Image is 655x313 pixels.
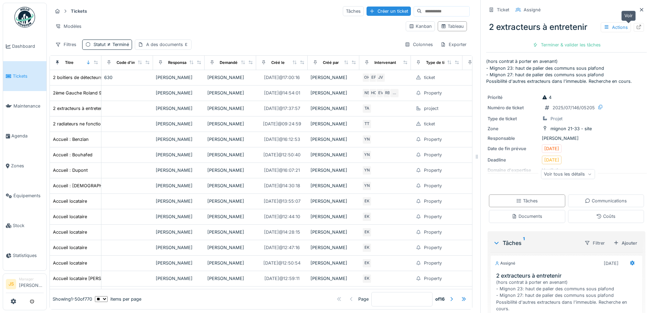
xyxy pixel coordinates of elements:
div: [PERSON_NAME] [207,136,253,143]
div: Voir tous les détails [541,169,595,179]
div: [PERSON_NAME] [310,213,357,220]
div: [PERSON_NAME] [207,182,253,189]
div: Exporter [437,40,470,49]
div: EK [362,197,372,206]
div: [PERSON_NAME] [488,135,645,142]
div: [PERSON_NAME] [207,229,253,235]
div: Tableau [441,23,464,30]
div: RB [383,88,392,98]
div: [DATE] @ 12:50:40 [263,152,301,158]
div: Accueil locataire [53,229,87,235]
div: Créer un ticket [367,7,411,16]
span: Statistiques [13,252,44,259]
div: Type de ticket [426,60,453,66]
div: TT [362,119,372,129]
div: Property [424,213,442,220]
div: [PERSON_NAME] [207,167,253,174]
a: Maintenance [3,91,46,121]
div: Zone [488,125,539,132]
a: Tickets [3,61,46,91]
div: Accueil : Dupont [53,167,88,174]
div: [DATE] @ 14:30:18 [264,182,300,189]
li: JS [6,279,16,289]
div: EF [369,73,379,82]
div: Code d'imputation [117,60,151,66]
div: 2ème Gauche Roland 9/5 - Monsieur [PERSON_NAME] voir si le problème de voisinage est ok [53,90,251,96]
div: Property [424,229,442,235]
div: [DATE] @ 16:07:21 [264,167,300,174]
div: [PERSON_NAME] [310,136,357,143]
sup: 1 [523,239,525,247]
div: [DATE] @ 12:50:54 [263,260,301,266]
div: Responsable [168,60,192,66]
div: [PERSON_NAME] [156,136,202,143]
div: [PERSON_NAME] [310,229,357,235]
div: [PERSON_NAME] [310,244,357,251]
div: [PERSON_NAME] [207,152,253,158]
div: [PERSON_NAME] [156,198,202,204]
div: 2 radiateurs ne fonctionnent pas [53,121,122,127]
div: [DATE] @ 17:37:57 [264,105,300,112]
div: Tâches [493,239,579,247]
div: 2 boitiers de détecteurs à remplacer [53,74,128,81]
div: Terminer & valider les tâches [530,40,603,49]
div: YN [362,150,372,160]
div: Accueil locataire [53,244,87,251]
div: Property [424,152,442,158]
div: Projet [550,115,563,122]
div: TA [362,104,372,113]
div: [PERSON_NAME] [207,275,253,282]
div: (hors contrat à porter en avenant) - Mignon 23: haut de palier des communs sous plafond - Mignon ... [496,279,640,312]
a: Zones [3,151,46,181]
div: Filtres [52,40,79,49]
span: Équipements [13,192,44,199]
div: [DATE] @ 09:24:59 [263,121,301,127]
div: EK [362,243,372,253]
div: Accueil locataire [53,198,87,204]
div: [PERSON_NAME] [310,198,357,204]
div: Statut [94,41,129,48]
div: Ajouter [611,238,640,248]
div: [PERSON_NAME] [310,121,357,127]
div: YN [362,181,372,191]
div: [PERSON_NAME] [156,275,202,282]
span: Tickets [13,73,44,79]
div: [PERSON_NAME] [156,90,202,96]
div: Date de fin prévue [488,145,539,152]
div: Demandé par [220,60,244,66]
div: [PERSON_NAME] [310,275,357,282]
div: [PERSON_NAME] [156,260,202,266]
div: Créé le [271,60,285,66]
div: Priorité [488,94,539,101]
div: Communications [585,198,627,204]
div: [PERSON_NAME] [156,152,202,158]
div: items per page [95,296,141,302]
div: Intervenant [374,60,396,66]
div: YN [362,166,372,175]
div: Colonnes [402,40,436,49]
a: Équipements [3,181,46,211]
div: [DATE] [544,145,559,152]
div: Tâches [516,198,538,204]
div: [PERSON_NAME] [156,182,202,189]
div: Accueil locataire [PERSON_NAME] [53,275,125,282]
a: Stock [3,211,46,241]
div: [DATE] @ 14:28:15 [264,229,300,235]
div: Property [424,167,442,174]
div: [PERSON_NAME] [310,167,357,174]
div: [PERSON_NAME] [310,260,357,266]
div: EK [362,227,372,237]
div: [PERSON_NAME] [156,213,202,220]
a: JS Manager[PERSON_NAME] [6,277,44,293]
div: NS [362,88,372,98]
div: Responsable [488,135,539,142]
a: Dashboard [3,31,46,61]
div: [DATE] @ 12:44:10 [264,213,300,220]
span: Agenda [11,133,44,139]
div: Page [358,296,369,302]
div: [DATE] [544,157,559,163]
p: (hors contrat à porter en avenant) - Mignon 23: haut de palier des communs sous plafond - Mignon ... [486,58,647,85]
div: EK [362,258,372,268]
div: Actions [601,22,631,32]
div: Accueil locataire [53,260,87,266]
